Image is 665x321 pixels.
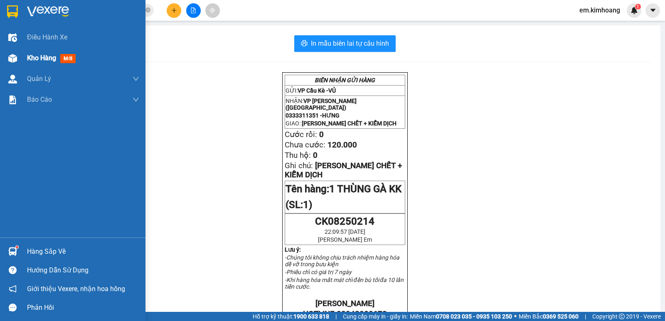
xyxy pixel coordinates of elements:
em: -Chúng tôi không chịu trách nhiệm hàng hóa dễ vỡ trong bưu kiện [285,254,399,267]
span: Quản Lý [27,74,51,84]
span: [PERSON_NAME] CHẾT + KIỄM DỊCH [3,54,113,70]
span: 0 [313,151,318,160]
span: down [133,96,139,103]
span: Ghi chú: [285,161,313,170]
strong: HOTLINE: [303,309,387,319]
div: Hướng dẫn sử dụng [27,264,139,277]
span: caret-down [649,7,657,14]
img: warehouse-icon [8,75,17,83]
sup: 1 [635,4,641,10]
span: | [335,312,337,321]
span: 02943900678 [337,309,387,319]
span: HƯNG [44,45,64,53]
div: Phản hồi [27,301,139,314]
span: In mẫu biên lai tự cấu hình [311,38,389,49]
em: -Phiếu chỉ có giá trị 7 ngày [285,269,352,275]
img: icon-new-feature [631,7,638,14]
span: [PERSON_NAME] Em [318,236,372,243]
span: 120.000 [328,140,357,149]
span: VỦ [328,87,336,94]
button: plus [167,3,181,18]
span: VỦ [52,16,60,24]
span: Hỗ trợ kỹ thuật: [253,312,329,321]
span: question-circle [9,266,17,274]
button: printerIn mẫu biên lai tự cấu hình [294,35,396,52]
p: GỬI: [3,16,121,24]
span: mới [60,54,76,63]
span: 0333311351 - [286,112,340,119]
p: NHẬN: [286,98,404,111]
span: Kho hàng [27,54,56,62]
button: aim [205,3,220,18]
sup: 1 [16,246,18,248]
span: printer [301,40,308,48]
span: 0 [319,130,324,139]
span: | [585,312,586,321]
span: Cung cấp máy in - giấy in: [343,312,408,321]
span: plus [171,7,177,13]
span: Điều hành xe [27,32,67,42]
span: 22:09:57 [DATE] [325,228,365,235]
span: GIAO: [3,54,113,70]
strong: BIÊN NHẬN GỬI HÀNG [315,77,375,83]
span: 1 [636,4,639,10]
span: ⚪️ [514,315,517,318]
span: HƯNG [322,112,340,119]
span: 1) [303,199,312,211]
span: copyright [619,314,625,319]
span: GIAO: [286,120,397,127]
span: Chưa cước: [285,140,325,149]
span: VP Cầu Kè - [298,87,336,94]
span: close-circle [145,7,150,12]
p: GỬI: [286,87,404,94]
div: Hàng sắp về [27,245,139,258]
span: Thu hộ: [285,151,311,160]
span: Miền Nam [410,312,512,321]
img: warehouse-icon [8,54,17,63]
strong: 0369 525 060 [543,313,579,320]
span: Miền Bắc [519,312,579,321]
button: file-add [186,3,201,18]
span: notification [9,285,17,293]
span: Báo cáo [27,94,52,105]
span: Giới thiệu Vexere, nhận hoa hồng [27,284,125,294]
span: close-circle [145,7,150,15]
img: solution-icon [8,96,17,104]
strong: BIÊN NHẬN GỬI HÀNG [28,5,96,12]
strong: Lưu ý: [285,246,301,253]
span: VP Cầu Kè - [17,16,60,24]
span: down [133,76,139,82]
span: Tên hàng: [286,183,401,211]
span: CK08250214 [315,216,374,227]
span: VP [PERSON_NAME] ([GEOGRAPHIC_DATA]) [286,98,357,111]
span: Cước rồi: [285,130,317,139]
img: warehouse-icon [8,33,17,42]
img: warehouse-icon [8,247,17,256]
span: [PERSON_NAME] CHẾT + KIỄM DỊCH [302,120,397,127]
span: message [9,304,17,311]
button: caret-down [645,3,660,18]
p: NHẬN: [3,28,121,44]
span: VP [PERSON_NAME] ([GEOGRAPHIC_DATA]) [3,28,84,44]
strong: [PERSON_NAME] [315,299,374,308]
img: logo-vxr [7,5,18,18]
span: file-add [190,7,196,13]
span: aim [209,7,215,13]
span: [PERSON_NAME] CHẾT + KIỄM DỊCH [285,161,402,179]
strong: 0708 023 035 - 0935 103 250 [436,313,512,320]
span: em.kimhoang [573,5,627,15]
span: 1 THÙNG GÀ KK (SL: [286,183,401,211]
strong: 1900 633 818 [293,313,329,320]
span: 0333311351 - [3,45,64,53]
em: -Khi hàng hóa mất mát chỉ đền bù tối đa 10 lần tiền cước. [285,277,404,290]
